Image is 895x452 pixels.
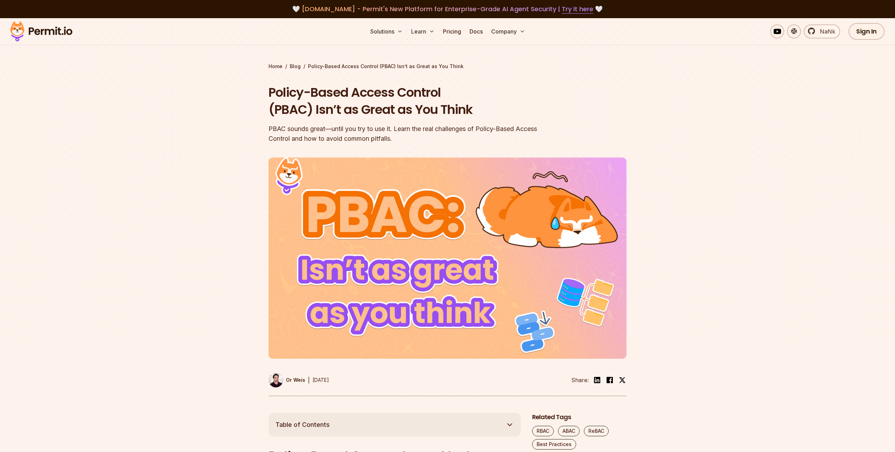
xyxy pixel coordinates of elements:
[532,426,554,436] a: RBAC
[571,376,589,384] li: Share:
[308,376,310,384] div: |
[562,5,593,14] a: Try it here
[290,63,301,70] a: Blog
[7,20,76,43] img: Permit logo
[440,24,464,38] a: Pricing
[302,5,593,13] span: [DOMAIN_NAME] - Permit's New Platform for Enterprise-Grade AI Agent Security |
[606,376,614,384] img: facebook
[268,63,626,70] div: / /
[804,24,840,38] a: NaNk
[593,376,601,384] img: linkedin
[367,24,406,38] button: Solutions
[584,426,609,436] a: ReBAC
[532,439,576,450] a: Best Practices
[268,158,626,359] img: Policy-Based Access Control (PBAC) Isn’t as Great as You Think
[467,24,486,38] a: Docs
[408,24,437,38] button: Learn
[532,413,626,422] h2: Related Tags
[268,63,282,70] a: Home
[268,373,283,387] img: Or Weis
[275,420,330,430] span: Table of Contents
[488,24,528,38] button: Company
[619,377,626,384] img: twitter
[268,373,305,387] a: Or Weis
[268,84,537,118] h1: Policy-Based Access Control (PBAC) Isn’t as Great as You Think
[286,377,305,384] p: Or Weis
[816,27,835,36] span: NaNk
[849,23,885,40] a: Sign In
[268,413,521,437] button: Table of Contents
[558,426,580,436] a: ABAC
[268,124,537,144] div: PBAC sounds great—until you try to use it. Learn the real challenges of Policy-Based Access Contr...
[313,377,329,383] time: [DATE]
[17,4,878,14] div: 🤍 🤍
